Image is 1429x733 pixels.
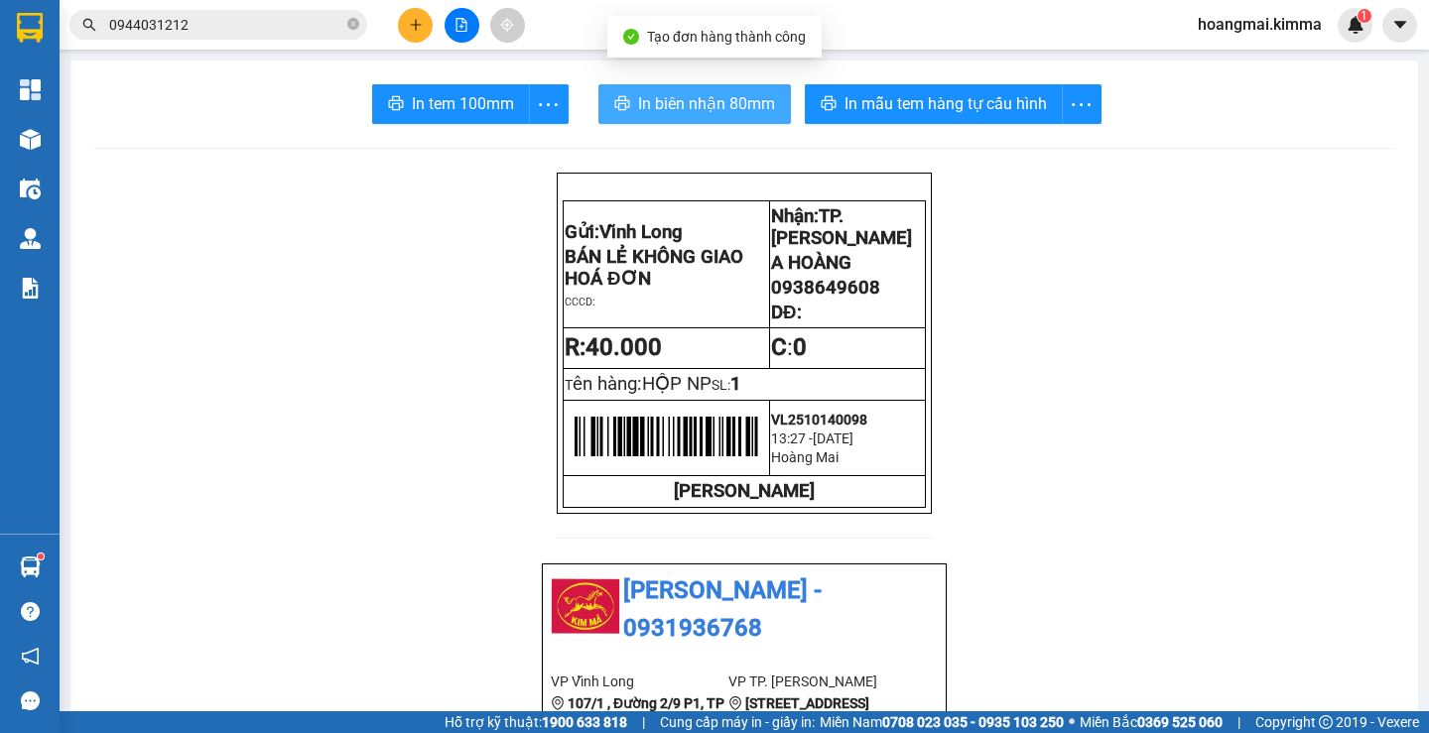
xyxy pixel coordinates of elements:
[551,696,565,710] span: environment
[21,691,40,710] span: message
[771,430,813,446] span: 13:27 -
[1069,718,1075,726] span: ⚪️
[565,333,662,361] strong: R:
[599,221,683,243] span: Vĩnh Long
[109,14,343,36] input: Tìm tên, số ĐT hoặc mã đơn
[1080,711,1223,733] span: Miền Bắc
[20,228,41,249] img: warehouse-icon
[551,671,728,692] li: VP Vĩnh Long
[771,205,912,249] span: Nhận:
[820,711,1064,733] span: Miền Nam
[17,13,43,43] img: logo-vxr
[129,19,177,40] span: Nhận:
[1319,715,1333,729] span: copyright
[20,556,41,577] img: warehouse-icon
[642,711,645,733] span: |
[728,695,869,733] b: [STREET_ADDRESS][PERSON_NAME]
[347,16,359,35] span: close-circle
[674,480,815,502] strong: [PERSON_NAME]
[728,671,906,692] li: VP TP. [PERSON_NAME]
[813,430,853,446] span: [DATE]
[129,64,288,88] div: [PERSON_NAME]
[573,373,712,395] span: ên hàng:
[1237,711,1240,733] span: |
[530,92,568,117] span: more
[347,18,359,30] span: close-circle
[614,95,630,114] span: printer
[660,711,815,733] span: Cung cấp máy in - giấy in:
[638,91,775,116] span: In biên nhận 80mm
[20,179,41,199] img: warehouse-icon
[82,18,96,32] span: search
[129,88,288,116] div: 0354990911
[1347,16,1364,34] img: icon-new-feature
[551,572,938,647] li: [PERSON_NAME] - 0931936768
[21,647,40,666] span: notification
[565,221,683,243] span: Gửi:
[821,95,837,114] span: printer
[771,333,787,361] strong: C
[409,18,423,32] span: plus
[398,8,433,43] button: plus
[38,553,44,559] sup: 1
[372,84,530,124] button: printerIn tem 100mm
[542,714,627,730] strong: 1900 633 818
[771,205,912,249] span: TP. [PERSON_NAME]
[17,17,115,64] div: Vĩnh Long
[598,84,791,124] button: printerIn biên nhận 80mm
[728,696,742,710] span: environment
[1137,714,1223,730] strong: 0369 525 060
[551,572,620,642] img: logo.jpg
[388,95,404,114] span: printer
[21,602,40,621] span: question-circle
[771,412,867,428] span: VL2510140098
[1182,12,1338,37] span: hoangmai.kimma
[585,333,662,361] span: 40.000
[17,64,115,160] div: BÁN LẺ KHÔNG GIAO HOÁ ĐƠN
[771,252,851,274] span: A HOÀNG
[20,79,41,100] img: dashboard-icon
[20,129,41,150] img: warehouse-icon
[20,278,41,299] img: solution-icon
[529,84,569,124] button: more
[712,377,730,393] span: SL:
[1391,16,1409,34] span: caret-down
[551,695,724,733] b: 107/1 , Đường 2/9 P1, TP Vĩnh Long
[565,377,712,393] span: T
[844,91,1047,116] span: In mẫu tem hàng tự cấu hình
[623,29,639,45] span: check-circle
[445,8,479,43] button: file-add
[771,277,880,299] span: 0938649608
[412,91,514,116] span: In tem 100mm
[1358,9,1371,23] sup: 1
[500,18,514,32] span: aim
[771,449,839,465] span: Hoàng Mai
[1382,8,1417,43] button: caret-down
[805,84,1063,124] button: printerIn mẫu tem hàng tự cấu hình
[771,302,801,323] span: DĐ:
[129,17,288,64] div: TP. [PERSON_NAME]
[445,711,627,733] span: Hỗ trợ kỹ thuật:
[565,296,595,308] span: CCCD:
[490,8,525,43] button: aim
[455,18,468,32] span: file-add
[1361,9,1367,23] span: 1
[882,714,1064,730] strong: 0708 023 035 - 0935 103 250
[1063,92,1101,117] span: more
[793,333,807,361] span: 0
[17,19,48,40] span: Gửi:
[1062,84,1102,124] button: more
[642,373,712,395] span: HỘP NP
[730,373,741,395] span: 1
[771,333,807,361] span: :
[647,29,806,45] span: Tạo đơn hàng thành công
[565,246,743,290] span: BÁN LẺ KHÔNG GIAO HOÁ ĐƠN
